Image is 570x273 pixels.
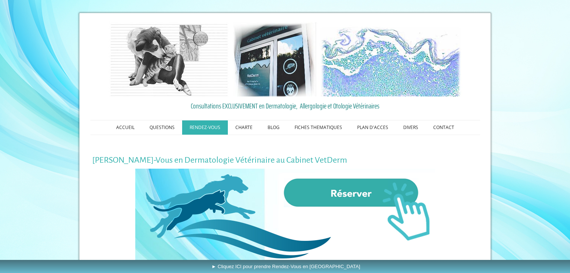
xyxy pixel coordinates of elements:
[92,156,478,165] h1: [PERSON_NAME]-Vous en Dermatologie Vétérinaire au Cabinet VetDerm
[135,169,435,262] img: Rendez-Vous en Ligne au Cabinet VetDerm
[426,120,462,135] a: CONTACT
[211,264,360,269] span: ► Cliquez ICI pour prendre Rendez-Vous en [GEOGRAPHIC_DATA]
[109,120,142,135] a: ACCUEIL
[92,100,478,111] a: Consultations EXCLUSIVEMENT en Dermatologie, Allergologie et Otologie Vétérinaires
[182,120,228,135] a: RENDEZ-VOUS
[228,120,260,135] a: CHARTE
[396,120,426,135] a: DIVERS
[350,120,396,135] a: PLAN D'ACCES
[287,120,350,135] a: FICHES THEMATIQUES
[142,120,182,135] a: QUESTIONS
[260,120,287,135] a: BLOG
